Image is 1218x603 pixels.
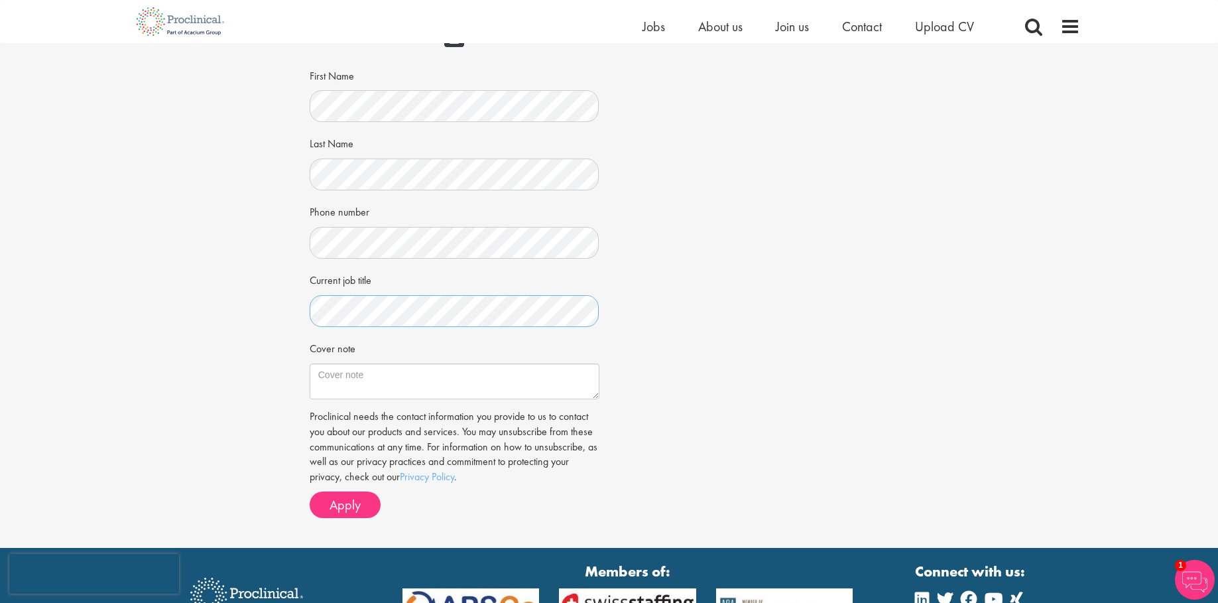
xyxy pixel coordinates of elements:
a: Jobs [642,18,665,35]
label: Cover note [310,337,355,357]
strong: Connect with us: [915,561,1028,582]
label: First Name [310,64,354,84]
strong: Members of: [402,561,853,582]
button: Apply [310,492,381,518]
span: 1 [1175,560,1186,571]
span: Apply [330,496,361,513]
a: Join us [776,18,809,35]
a: Contact [842,18,882,35]
iframe: reCAPTCHA [9,554,179,594]
p: Proclinical needs the contact information you provide to us to contact you about our products and... [310,409,599,485]
label: Last Name [310,132,353,152]
label: Phone number [310,200,369,220]
label: Current job title [310,269,371,289]
a: About us [698,18,743,35]
a: Privacy Policy [400,470,454,484]
a: Upload CV [915,18,974,35]
img: Chatbot [1175,560,1215,600]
